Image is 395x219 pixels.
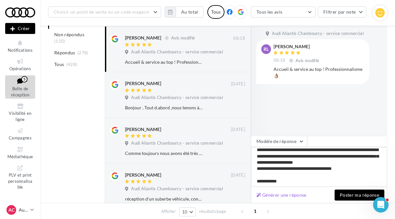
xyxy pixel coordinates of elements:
[231,81,245,87] span: [DATE]
[125,172,161,178] div: [PERSON_NAME]
[125,126,161,133] div: [PERSON_NAME]
[48,6,161,17] button: Choisir un point de vente ou un code magasin
[231,172,245,178] span: [DATE]
[5,126,35,142] a: Campagnes
[5,204,35,216] a: AC Audi CHAMBOURCY
[54,49,75,56] span: Répondus
[251,6,316,17] button: Tous les avis
[182,209,188,214] span: 10
[11,86,29,97] span: Boîte de réception
[335,190,384,201] button: Poster ma réponse
[165,6,204,17] button: Au total
[264,46,269,52] span: Rl
[9,66,31,71] span: Opérations
[54,38,65,44] span: (150)
[5,38,35,54] button: Notifications
[54,9,149,15] span: Choisir un point de vente ou un code magasin
[9,111,31,122] span: Visibilité en ligne
[272,31,364,37] span: Audi Aliantis Chambourcy - service commercial
[274,66,364,79] div: Accueil & service au top ! Professionnalisme 👌🏽
[250,206,260,216] span: 1
[5,101,35,123] a: Visibilité en ligne
[5,57,35,72] a: Opérations
[171,35,195,40] span: Avis modifié
[161,208,176,214] span: Afficher
[8,48,33,53] span: Notifications
[207,5,224,19] div: Tous
[5,145,35,160] a: Médiathèque
[125,150,203,157] div: Comme toujours nous avons été très bien conseillés par [PERSON_NAME] et [PERSON_NAME]. Merci à to...
[5,163,35,191] a: PLV et print personnalisable
[78,50,88,55] span: (278)
[54,61,64,68] span: Tous
[199,208,226,214] span: résultats/page
[67,62,78,67] span: (428)
[131,49,223,55] span: Audi Aliantis Chambourcy - service commercial
[5,23,35,34] button: Créer
[274,58,286,63] span: 08:18
[125,196,203,202] div: réception d'un suberbe véhicule, concession très professionnel. Merci a [PERSON_NAME] et [PERSON_...
[131,140,223,146] span: Audi Aliantis Chambourcy - service commercial
[125,35,161,41] div: [PERSON_NAME]
[131,95,223,101] span: Audi Aliantis Chambourcy - service commercial
[254,191,309,199] button: Générer une réponse
[233,36,245,41] span: 08:18
[21,76,27,82] div: 5
[7,154,33,159] span: Médiathèque
[251,136,307,147] button: Modèle de réponse
[318,6,367,17] button: Filtrer par note
[8,171,33,190] span: PLV et print personnalisable
[256,9,283,15] span: Tous les avis
[125,59,203,65] div: Accueil & service au top ! Professionnalisme 👌🏽
[179,207,196,216] button: 10
[274,44,320,49] div: [PERSON_NAME]
[19,207,28,213] p: Audi CHAMBOURCY
[5,23,35,34] div: Nouvelle campagne
[125,80,161,87] div: [PERSON_NAME]
[176,6,204,17] button: Au total
[231,127,245,133] span: [DATE]
[125,104,203,111] div: Bonjour , Tout d.abord ,nous tenons à remercier [PERSON_NAME] ,qui a très grandement facilité l’a...
[9,135,32,140] span: Campagnes
[373,197,389,213] iframe: Intercom live chat
[131,186,223,192] span: Audi Aliantis Chambourcy - service commercial
[296,58,319,63] span: Avis modifié
[8,207,15,213] span: AC
[5,75,35,99] a: Boîte de réception5
[54,31,84,38] span: Non répondus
